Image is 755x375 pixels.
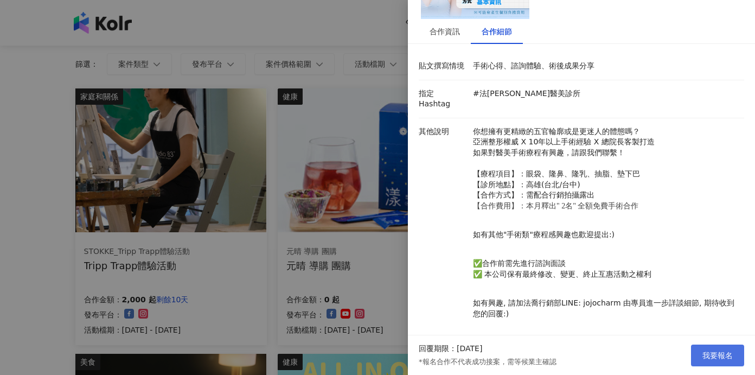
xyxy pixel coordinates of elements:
p: 手術心得、諮詢體驗、術後成果分享 [473,61,739,72]
p: ✅合作前需先進行諮詢面談 ✅ 本公司保有最終修改、變更、終止互惠活動之權利 [473,258,739,279]
p: 其他說明 [419,126,468,137]
p: 如有其他"手術類"療程感興趣也歡迎提出:) [473,230,739,240]
p: 回覆期限：[DATE] [419,344,482,354]
div: 合作資訊 [430,26,460,37]
span: 【合作費用】：本月釋出" 2名" 全額免費手術合作 [473,202,638,210]
div: 合作細節 [482,26,512,37]
button: 我要報名 [691,345,744,366]
p: 如有興趣, 請加法喬行銷部LINE: jojocharm 由專員進一步詳談細節, 期待收到您的回覆:) [473,298,739,319]
p: #法[PERSON_NAME]醫美診所 [473,88,580,99]
p: *報名合作不代表成功接案，需等候業主確認 [419,357,556,367]
span: 我要報名 [702,351,733,360]
p: 貼文撰寫情境 [419,61,468,72]
p: 你想擁有更精緻的五官輪廓或是更迷人的體態嗎？ 亞洲整形權威 X 10年以上手術經驗 X 總院長客製打造 如果對醫美手術療程有興趣，請跟我們聯繫！ 【療程項目】：眼袋、隆鼻、隆乳、抽脂、墊下巴 【... [473,126,739,212]
p: 指定 Hashtag [419,88,468,110]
